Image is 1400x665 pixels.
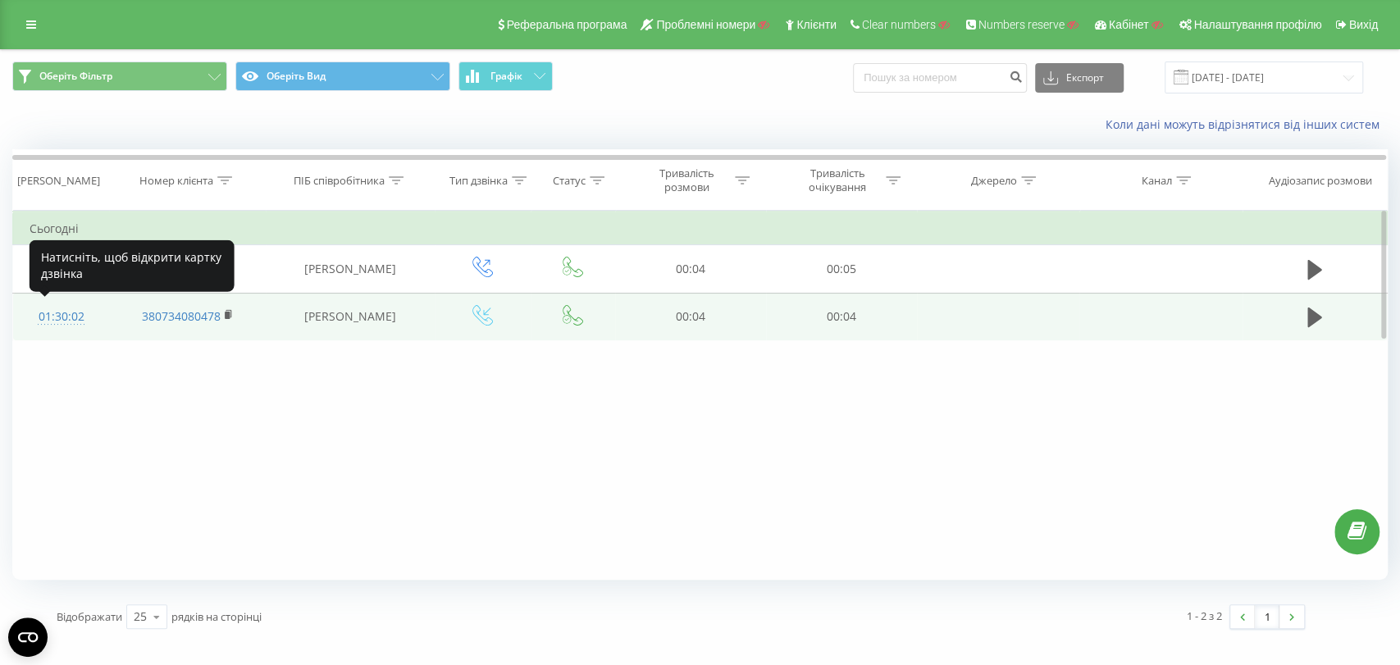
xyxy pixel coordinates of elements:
[766,245,917,293] td: 00:05
[13,212,1388,245] td: Сьогодні
[171,609,262,624] span: рядків на сторінці
[134,608,147,625] div: 25
[1193,18,1321,31] span: Налаштування профілю
[615,293,766,340] td: 00:04
[30,239,235,291] div: Натисніть, щоб відкрити картку дзвінка
[142,308,221,324] a: 380734080478
[12,61,227,91] button: Оберіть Фільтр
[1268,174,1371,188] div: Аудіозапис розмови
[862,18,936,31] span: Clear numbers
[794,166,882,194] div: Тривалість очікування
[294,174,385,188] div: ПІБ співробітника
[553,174,586,188] div: Статус
[57,609,122,624] span: Відображати
[796,18,837,31] span: Клієнти
[643,166,731,194] div: Тривалість розмови
[1255,605,1279,628] a: 1
[39,70,112,83] span: Оберіть Фільтр
[490,71,522,82] span: Графік
[266,293,435,340] td: [PERSON_NAME]
[1109,18,1149,31] span: Кабінет
[615,245,766,293] td: 00:04
[8,617,48,657] button: Open CMP widget
[978,18,1065,31] span: Numbers reserve
[1187,608,1222,624] div: 1 - 2 з 2
[17,174,100,188] div: [PERSON_NAME]
[458,61,553,91] button: Графік
[235,61,450,91] button: Оберіть Вид
[971,174,1017,188] div: Джерело
[853,63,1027,93] input: Пошук за номером
[1106,116,1388,132] a: Коли дані можуть відрізнятися вiд інших систем
[1142,174,1172,188] div: Канал
[266,245,435,293] td: [PERSON_NAME]
[30,301,93,333] div: 01:30:02
[139,174,213,188] div: Номер клієнта
[766,293,917,340] td: 00:04
[507,18,627,31] span: Реферальна програма
[656,18,755,31] span: Проблемні номери
[449,174,508,188] div: Тип дзвінка
[1035,63,1124,93] button: Експорт
[1349,18,1378,31] span: Вихід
